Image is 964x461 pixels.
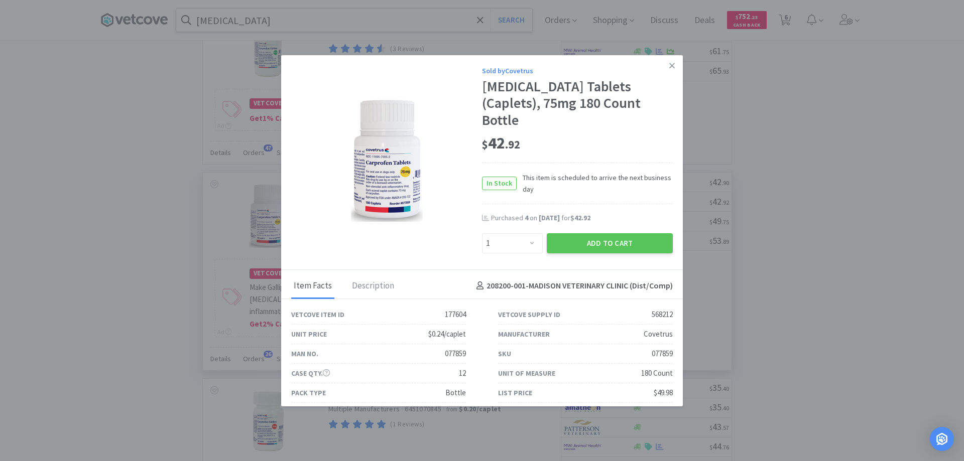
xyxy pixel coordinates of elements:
[459,367,466,379] div: 12
[291,348,318,359] div: Man No.
[539,213,560,222] span: [DATE]
[349,274,397,299] div: Description
[291,309,344,320] div: Vetcove Item ID
[498,309,560,320] div: Vetcove Supply ID
[570,213,590,222] span: $42.92
[498,387,532,398] div: List Price
[428,328,466,340] div: $0.24/caplet
[498,329,550,340] div: Manufacturer
[505,137,520,151] span: . 92
[525,213,528,222] span: 4
[652,348,673,360] div: 077859
[482,65,673,76] div: Sold by Covetrus
[930,427,954,451] div: Open Intercom Messenger
[482,133,520,153] span: 42
[491,213,673,223] div: Purchased on for
[291,368,330,379] div: Case Qty.
[498,348,511,359] div: SKU
[652,309,673,321] div: 568212
[547,233,673,253] button: Add to Cart
[482,137,488,151] span: $
[517,172,673,195] span: This item is scheduled to arrive the next business day
[291,274,334,299] div: Item Facts
[498,368,555,379] div: Unit of Measure
[483,177,516,190] span: In Stock
[445,387,466,399] div: Bottle
[445,309,466,321] div: 177604
[641,367,673,379] div: 180 Count
[654,387,673,399] div: $49.98
[291,387,326,398] div: Pack Type
[482,78,673,129] div: [MEDICAL_DATA] Tablets (Caplets), 75mg 180 Count Bottle
[644,328,673,340] div: Covetrus
[472,279,673,292] h4: 208200-001 - MADISON VETERINARY CLINIC (Dist/Comp)
[445,348,466,360] div: 077859
[351,96,423,222] img: 499020fc84f6491fa9c17a906282a4b2_568212.png
[291,329,327,340] div: Unit Price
